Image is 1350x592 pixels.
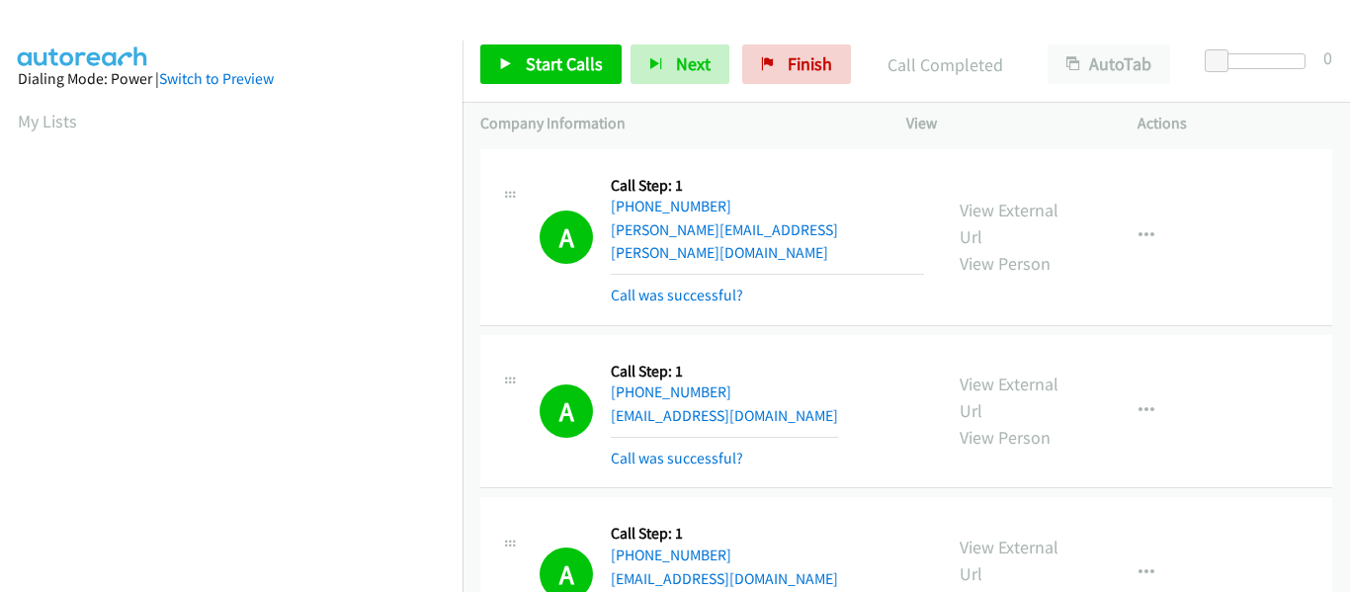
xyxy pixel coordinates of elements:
h1: A [540,211,593,264]
a: [EMAIL_ADDRESS][DOMAIN_NAME] [611,406,838,425]
a: View External Url [960,199,1058,248]
a: [PHONE_NUMBER] [611,382,731,401]
p: Call Completed [878,51,1012,78]
button: Next [631,44,729,84]
a: [PHONE_NUMBER] [611,546,731,564]
a: Switch to Preview [159,69,274,88]
iframe: Resource Center [1293,217,1350,375]
a: [EMAIL_ADDRESS][DOMAIN_NAME] [611,569,838,588]
a: [PERSON_NAME][EMAIL_ADDRESS][PERSON_NAME][DOMAIN_NAME] [611,220,838,263]
a: Call was successful? [611,449,743,467]
a: Call was successful? [611,286,743,304]
span: Next [676,52,711,75]
a: [PHONE_NUMBER] [611,197,731,215]
span: Finish [788,52,832,75]
a: View Person [960,426,1051,449]
p: Actions [1138,112,1333,135]
a: View External Url [960,536,1058,585]
a: View External Url [960,373,1058,422]
div: 0 [1323,44,1332,71]
h5: Call Step: 1 [611,362,838,381]
h1: A [540,384,593,438]
h5: Call Step: 1 [611,524,838,544]
div: Dialing Mode: Power | [18,67,445,91]
p: View [906,112,1102,135]
p: Company Information [480,112,871,135]
a: Finish [742,44,851,84]
button: AutoTab [1048,44,1170,84]
a: My Lists [18,110,77,132]
span: Start Calls [526,52,603,75]
a: View Person [960,252,1051,275]
a: Start Calls [480,44,622,84]
h5: Call Step: 1 [611,176,924,196]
